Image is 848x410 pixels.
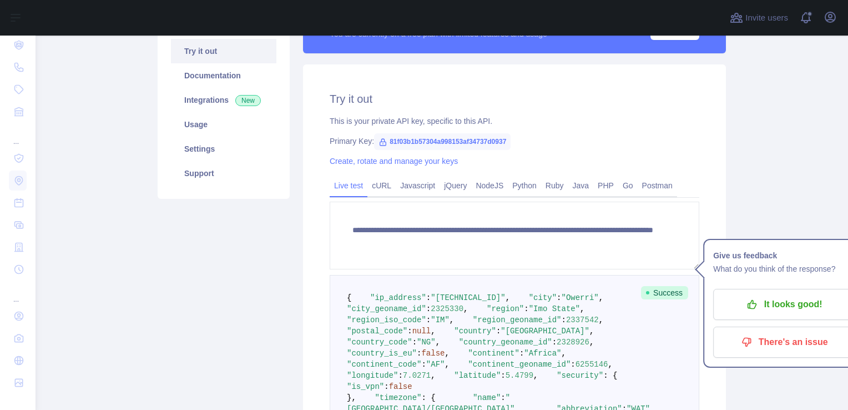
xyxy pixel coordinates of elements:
span: "security" [557,371,603,380]
span: }, [347,393,356,402]
div: Primary Key: [330,136,699,147]
span: false [421,349,445,358]
span: : [496,327,501,336]
span: : [384,382,388,391]
span: 6255146 [576,360,608,369]
span: "Imo State" [529,304,580,313]
span: : [571,360,575,369]
span: , [506,293,510,302]
span: "region" [487,304,524,313]
span: : [501,393,505,402]
span: Invite users [745,12,788,24]
span: "country" [454,327,496,336]
span: New [235,95,261,106]
span: : [426,293,431,302]
p: It looks good! [721,295,847,314]
span: "Africa" [524,349,561,358]
div: This is your private API key, specific to this API. [330,116,699,127]
span: "ip_address" [370,293,426,302]
span: "Owerri" [562,293,599,302]
span: "country_is_eu" [347,349,417,358]
span: : [398,371,402,380]
a: Java [568,177,594,194]
a: Try it out [171,39,276,63]
span: "[GEOGRAPHIC_DATA]" [501,327,589,336]
a: Python [508,177,541,194]
h2: Try it out [330,91,699,107]
span: "NG" [417,338,436,347]
span: 2328926 [557,338,589,347]
a: Support [171,161,276,186]
span: "name" [473,393,501,402]
span: : [519,349,524,358]
span: , [589,327,594,336]
a: Documentation [171,63,276,88]
span: "IM" [431,316,450,324]
span: , [608,360,613,369]
span: : [524,304,528,313]
span: { [347,293,351,302]
span: Success [641,286,688,299]
span: "country_code" [347,338,412,347]
span: : { [603,371,617,380]
a: Integrations New [171,88,276,112]
a: Create, rotate and manage your keys [330,157,458,166]
a: PHP [593,177,618,194]
p: There's an issue [721,333,847,352]
span: "timezone" [375,393,421,402]
span: , [599,316,603,324]
span: : [407,327,412,336]
span: 2325330 [431,304,463,313]
span: , [599,293,603,302]
a: Go [618,177,638,194]
span: , [562,349,566,358]
button: Invite users [728,9,790,27]
span: : [501,371,505,380]
a: Javascript [396,177,440,194]
span: 2337542 [566,316,599,324]
a: cURL [367,177,396,194]
span: , [450,316,454,324]
span: : [421,360,426,369]
div: ... [9,124,27,146]
span: "postal_code" [347,327,407,336]
span: , [436,338,440,347]
span: "country_geoname_id" [459,338,552,347]
span: , [533,371,538,380]
a: Usage [171,112,276,137]
span: , [431,371,435,380]
span: "longitude" [347,371,398,380]
a: jQuery [440,177,471,194]
span: : [426,316,431,324]
span: , [445,360,449,369]
span: "is_vpn" [347,382,384,391]
span: , [580,304,584,313]
a: Postman [638,177,677,194]
span: null [412,327,431,336]
a: NodeJS [471,177,508,194]
span: , [589,338,594,347]
span: 81f03b1b57304a998153af34737d0937 [374,133,511,150]
span: , [463,304,468,313]
span: "region_iso_code" [347,316,426,324]
span: "[TECHNICAL_ID]" [431,293,505,302]
span: "continent" [468,349,519,358]
span: : [417,349,421,358]
span: : [562,316,566,324]
a: Ruby [541,177,568,194]
span: "city" [529,293,557,302]
span: "continent_code" [347,360,421,369]
div: ... [9,282,27,304]
span: : [426,304,431,313]
span: "region_geoname_id" [473,316,562,324]
span: : { [421,393,435,402]
a: Live test [330,177,367,194]
span: 7.0271 [403,371,431,380]
span: "city_geoname_id" [347,304,426,313]
span: : [412,338,417,347]
span: "continent_geoname_id" [468,360,571,369]
span: : [557,293,561,302]
a: Settings [171,137,276,161]
span: , [445,349,449,358]
span: , [431,327,435,336]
